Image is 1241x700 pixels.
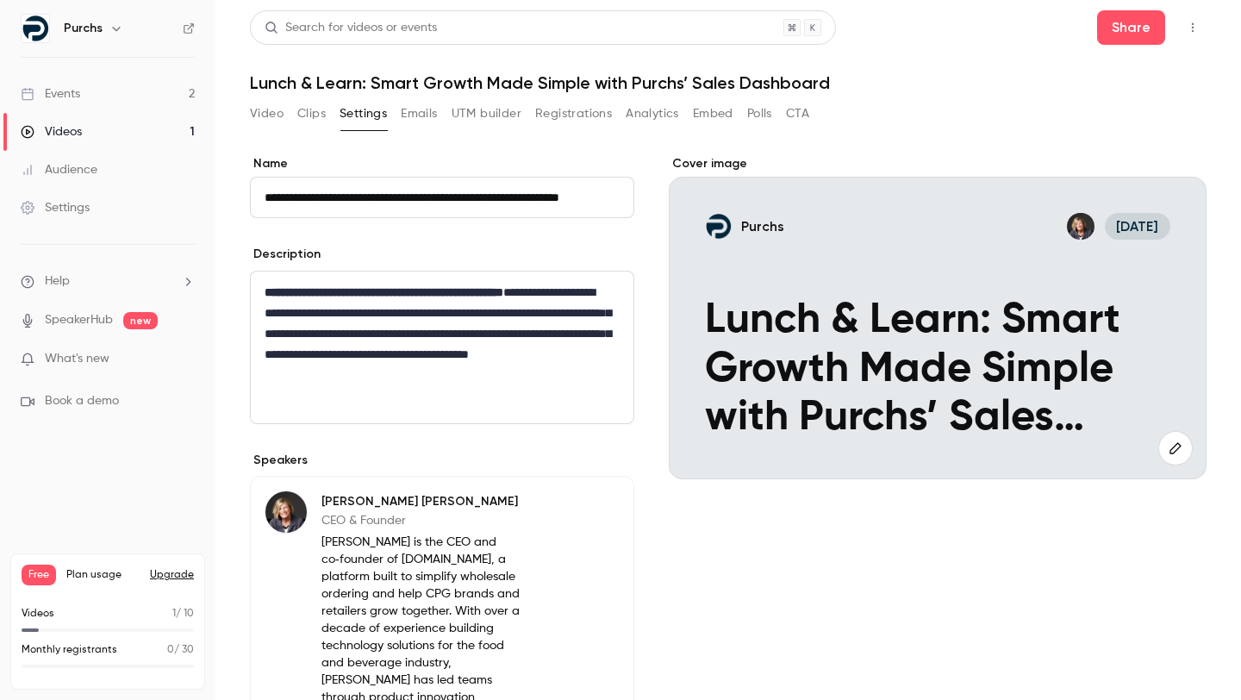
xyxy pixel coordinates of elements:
[45,311,113,329] a: SpeakerHub
[340,100,387,128] button: Settings
[22,565,56,585] span: Free
[250,72,1207,93] h1: Lunch & Learn: Smart Growth Made Simple with Purchs’ Sales Dashboard
[21,199,90,216] div: Settings
[167,642,194,658] p: / 30
[741,217,784,235] p: Purchs
[21,272,195,291] li: help-dropdown-opener
[1105,213,1170,240] span: [DATE]
[64,20,103,37] h6: Purchs
[401,100,437,128] button: Emails
[45,392,119,410] span: Book a demo
[250,100,284,128] button: Video
[705,297,1170,443] p: Lunch & Learn: Smart Growth Made Simple with Purchs’ Sales Dashboard
[45,272,70,291] span: Help
[250,155,634,172] label: Name
[1179,14,1207,41] button: Top Bar Actions
[66,568,140,582] span: Plan usage
[21,161,97,178] div: Audience
[1067,213,1094,240] img: Marcia Woods
[172,609,176,619] span: 1
[265,491,307,533] img: Marcia Woods
[251,272,633,423] div: editor
[22,15,49,42] img: Purchs
[172,606,194,622] p: / 10
[786,100,809,128] button: CTA
[297,100,326,128] button: Clips
[123,312,158,329] span: new
[265,19,437,37] div: Search for videos or events
[167,645,174,655] span: 0
[21,85,80,103] div: Events
[22,642,117,658] p: Monthly registrants
[22,606,54,622] p: Videos
[452,100,521,128] button: UTM builder
[321,493,522,510] p: [PERSON_NAME] [PERSON_NAME]
[250,246,321,263] label: Description
[45,350,109,368] span: What's new
[693,100,733,128] button: Embed
[669,155,1207,172] label: Cover image
[1097,10,1165,45] button: Share
[705,213,732,240] img: Lunch & Learn: Smart Growth Made Simple with Purchs’ Sales Dashboard
[321,512,522,529] p: CEO & Founder
[535,100,612,128] button: Registrations
[250,452,634,469] p: Speakers
[747,100,772,128] button: Polls
[150,568,194,582] button: Upgrade
[21,123,82,141] div: Videos
[626,100,679,128] button: Analytics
